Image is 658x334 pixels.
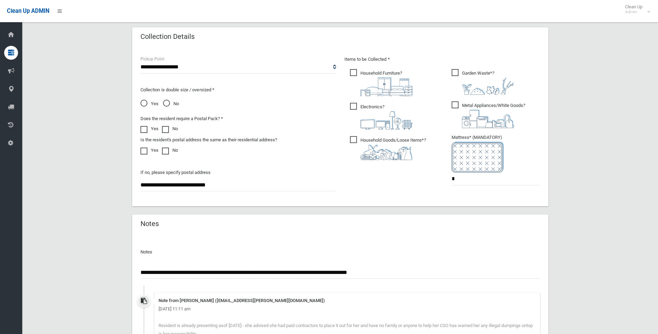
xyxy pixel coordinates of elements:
[360,70,412,96] i: ?
[159,305,536,313] div: [DATE] 11:11 am
[462,70,514,95] i: ?
[140,115,223,123] label: Does the resident require a Postal Pack? *
[344,55,540,64] p: Items to be Collected *
[163,100,179,108] span: No
[350,69,412,96] span: Household Furniture
[360,111,412,130] img: 394712a680b73dbc3d2a6a3a7ffe5a07.png
[350,103,412,130] span: Electronics
[7,8,49,14] span: Clean Up ADMIN
[360,137,426,160] i: ?
[159,297,536,305] div: Note from [PERSON_NAME] ([EMAIL_ADDRESS][PERSON_NAME][DOMAIN_NAME])
[140,248,540,256] p: Notes
[140,100,159,108] span: Yes
[140,136,277,144] label: Is the resident's postal address the same as their residential address?
[140,125,159,133] label: Yes
[452,101,525,128] span: Metal Appliances/White Goods
[360,104,412,130] i: ?
[132,30,203,43] header: Collection Details
[462,110,514,128] img: 36c1b0289cb1767239cdd3de9e694f19.png
[162,146,178,155] label: No
[452,142,504,173] img: e7408bece873d2c1783593a074e5cb2f.png
[452,135,540,173] span: Mattress* (MANDATORY)
[462,77,514,95] img: 4fd8a5c772b2c999c83690221e5242e0.png
[162,125,178,133] label: No
[452,69,514,95] span: Garden Waste*
[140,146,159,155] label: Yes
[132,217,167,231] header: Notes
[360,144,412,160] img: b13cc3517677393f34c0a387616ef184.png
[622,4,649,15] span: Clean Up
[625,9,642,15] small: Admin
[462,103,525,128] i: ?
[140,168,211,177] label: If no, please specify postal address
[360,77,412,96] img: aa9efdbe659d29b613fca23ba79d85cb.png
[140,86,336,94] p: Collection is double size / oversized *
[350,136,426,160] span: Household Goods/Loose Items*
